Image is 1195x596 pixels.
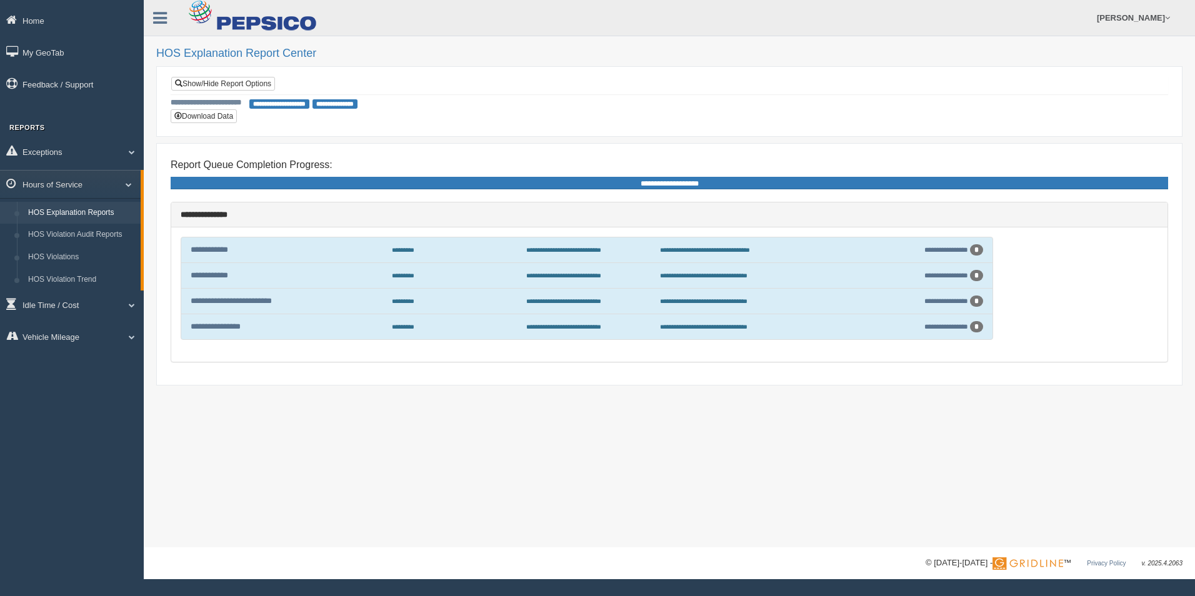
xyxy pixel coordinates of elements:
a: Show/Hide Report Options [171,77,275,91]
a: Privacy Policy [1087,560,1126,567]
button: Download Data [171,109,237,123]
span: v. 2025.4.2063 [1142,560,1182,567]
h2: HOS Explanation Report Center [156,47,1182,60]
h4: Report Queue Completion Progress: [171,159,1168,171]
a: HOS Violations [22,246,141,269]
a: HOS Violation Trend [22,269,141,291]
a: HOS Explanation Reports [22,202,141,224]
div: © [DATE]-[DATE] - ™ [926,557,1182,570]
a: HOS Violation Audit Reports [22,224,141,246]
img: Gridline [992,557,1063,570]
